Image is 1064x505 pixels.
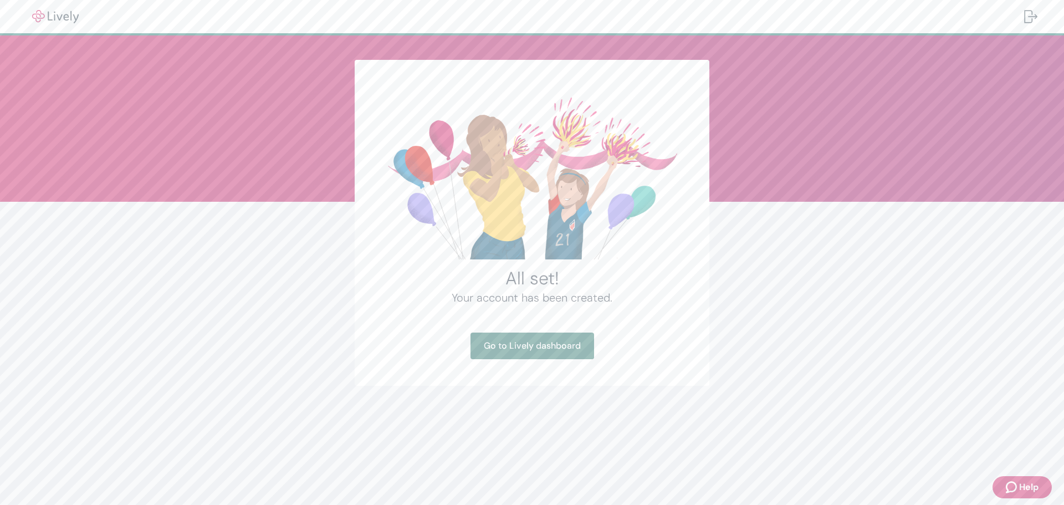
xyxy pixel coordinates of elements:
span: Help [1019,481,1039,494]
h2: All set! [381,267,683,289]
img: Lively [24,10,86,23]
a: Go to Lively dashboard [470,333,594,359]
svg: Zendesk support icon [1006,481,1019,494]
button: Zendesk support iconHelp [993,476,1052,498]
button: Log out [1015,3,1046,30]
h4: Your account has been created. [381,289,683,306]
